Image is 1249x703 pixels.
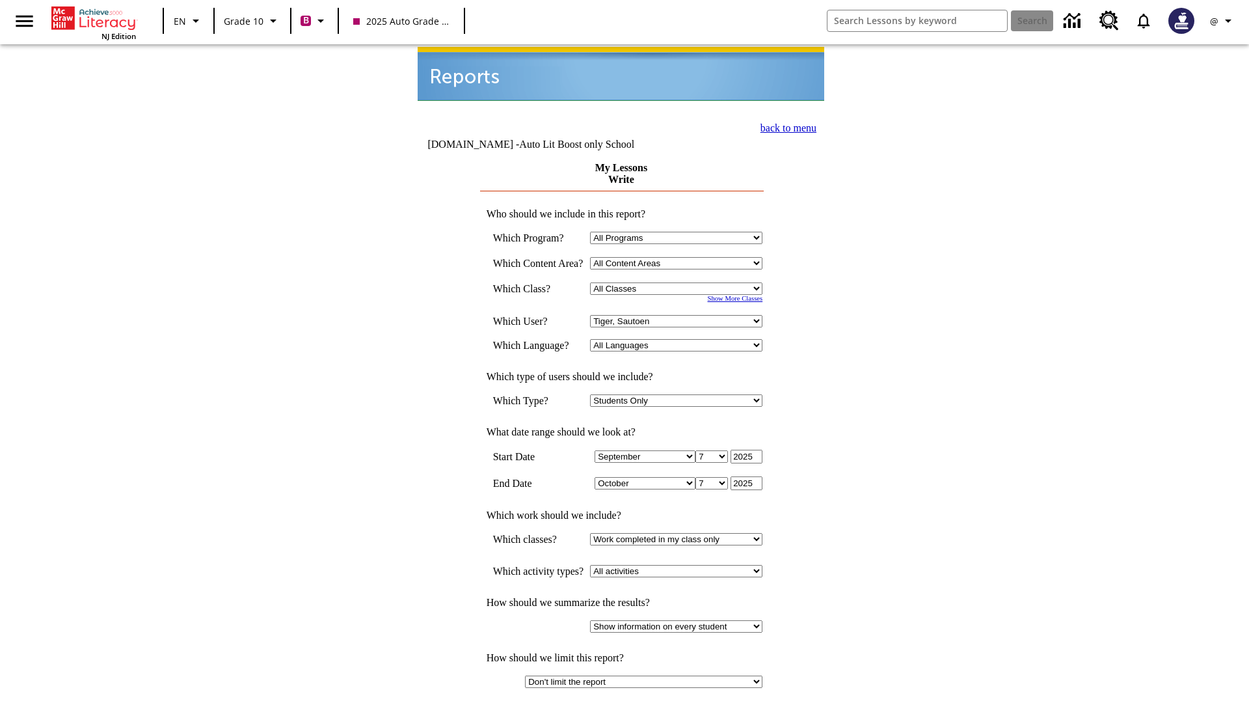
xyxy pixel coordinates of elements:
[303,12,309,29] span: B
[1127,4,1161,38] a: Notifications
[353,14,450,28] span: 2025 Auto Grade 10
[51,4,136,41] div: Home
[493,258,584,269] nobr: Which Content Area?
[493,450,584,463] td: Start Date
[1161,4,1202,38] button: Select a new avatar
[493,315,584,327] td: Which User?
[418,47,824,101] img: header
[708,295,763,302] a: Show More Classes
[1056,3,1092,39] a: Data Center
[493,232,584,244] td: Which Program?
[1092,3,1127,38] a: Resource Center, Will open in new tab
[493,476,584,490] td: End Date
[480,208,763,220] td: Who should we include in this report?
[480,597,763,609] td: How should we summarize the results?
[480,426,763,438] td: What date range should we look at?
[480,371,763,383] td: Which type of users should we include?
[174,14,186,28] span: EN
[1210,14,1218,28] span: @
[1202,9,1244,33] button: Profile/Settings
[493,339,584,351] td: Which Language?
[219,9,286,33] button: Grade: Grade 10, Select a grade
[493,565,584,577] td: Which activity types?
[427,139,667,150] td: [DOMAIN_NAME] -
[224,14,263,28] span: Grade 10
[295,9,334,33] button: Boost Class color is violet red. Change class color
[760,122,816,133] a: back to menu
[480,652,763,664] td: How should we limit this report?
[595,162,647,185] a: My Lessons Write
[168,9,209,33] button: Language: EN, Select a language
[101,31,136,41] span: NJ Edition
[1168,8,1194,34] img: Avatar
[493,533,584,545] td: Which classes?
[493,283,584,295] td: Which Class?
[827,10,1007,31] input: search field
[5,2,44,40] button: Open side menu
[519,139,634,150] nobr: Auto Lit Boost only School
[493,394,584,407] td: Which Type?
[480,510,763,521] td: Which work should we include?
